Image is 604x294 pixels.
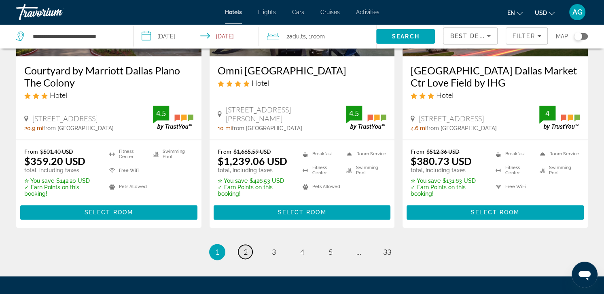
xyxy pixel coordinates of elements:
[134,24,259,49] button: Select check in and out date
[411,167,485,173] p: total, including taxes
[356,247,361,256] span: ...
[153,106,193,129] img: TrustYou guest rating badge
[218,178,292,184] p: $426.53 USD
[218,184,292,197] p: ✓ Earn Points on this booking!
[153,108,169,118] div: 4.5
[226,105,346,123] span: [STREET_ADDRESS][PERSON_NAME]
[289,33,306,40] span: Adults
[252,78,269,87] span: Hotel
[535,7,555,19] button: Change currency
[556,31,568,42] span: Map
[356,9,379,15] a: Activities
[535,10,547,16] span: USD
[536,164,580,176] li: Swimming Pool
[20,207,197,216] a: Select Room
[259,24,376,49] button: Travelers: 2 adults, 0 children
[24,125,43,131] span: 20.9 mi
[407,205,584,220] button: Select Room
[450,31,491,41] mat-select: Sort by
[218,148,231,155] span: From
[218,64,387,76] a: Omni [GEOGRAPHIC_DATA]
[320,9,340,15] a: Cruises
[411,148,424,155] span: From
[32,30,121,42] input: Search hotel destination
[225,9,242,15] a: Hotels
[506,27,548,44] button: Filters
[411,178,441,184] span: ✮ You save
[286,31,306,42] span: 2
[436,91,454,99] span: Hotel
[258,9,276,15] a: Flights
[567,4,588,21] button: User Menu
[411,91,580,99] div: 3 star Hotel
[218,178,248,184] span: ✮ You save
[24,178,54,184] span: ✮ You save
[24,155,85,167] ins: $359.20 USD
[342,148,386,160] li: Room Service
[244,247,248,256] span: 2
[272,247,276,256] span: 3
[299,148,343,160] li: Breakfast
[149,148,193,160] li: Swimming Pool
[471,209,519,216] span: Select Room
[24,64,193,89] a: Courtyard by Marriott Dallas Plano The Colony
[24,167,99,173] p: total, including taxes
[232,125,302,131] span: from [GEOGRAPHIC_DATA]
[426,148,460,155] del: $512.36 USD
[218,167,292,173] p: total, including taxes
[407,207,584,216] a: Select Room
[105,180,149,192] li: Pets Allowed
[512,33,535,39] span: Filter
[306,31,325,42] span: , 1
[507,10,515,16] span: en
[24,148,38,155] span: From
[218,155,287,167] ins: $1,239.06 USD
[105,164,149,176] li: Free WiFi
[572,8,583,16] span: AG
[214,205,391,220] button: Select Room
[299,180,343,192] li: Pets Allowed
[539,108,555,118] div: 4
[16,244,588,260] nav: Pagination
[16,2,97,23] a: Travorium
[50,91,67,99] span: Hotel
[536,148,580,160] li: Room Service
[311,33,325,40] span: Room
[492,148,536,160] li: Breakfast
[392,33,420,40] span: Search
[40,148,73,155] del: $501.40 USD
[376,29,435,44] button: Search
[572,262,598,288] iframe: Button to launch messaging window
[346,106,386,129] img: TrustYou guest rating badge
[539,106,580,129] img: TrustYou guest rating badge
[233,148,271,155] del: $1,665.59 USD
[492,164,536,176] li: Fitness Center
[426,125,497,131] span: from [GEOGRAPHIC_DATA]
[24,178,99,184] p: $142.20 USD
[292,9,304,15] a: Cars
[20,205,197,220] button: Select Room
[24,184,99,197] p: ✓ Earn Points on this booking!
[215,247,219,256] span: 1
[300,247,304,256] span: 4
[24,91,193,99] div: 3 star Hotel
[411,64,580,89] a: [GEOGRAPHIC_DATA] Dallas Market Ctr Love Field by IHG
[411,184,485,197] p: ✓ Earn Points on this booking!
[218,125,232,131] span: 10 mi
[85,209,133,216] span: Select Room
[32,114,97,123] span: [STREET_ADDRESS]
[568,33,588,40] button: Toggle map
[342,164,386,176] li: Swimming Pool
[328,247,333,256] span: 5
[105,148,149,160] li: Fitness Center
[450,33,492,39] span: Best Deals
[299,164,343,176] li: Fitness Center
[411,155,472,167] ins: $380.73 USD
[218,78,387,87] div: 4 star Hotel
